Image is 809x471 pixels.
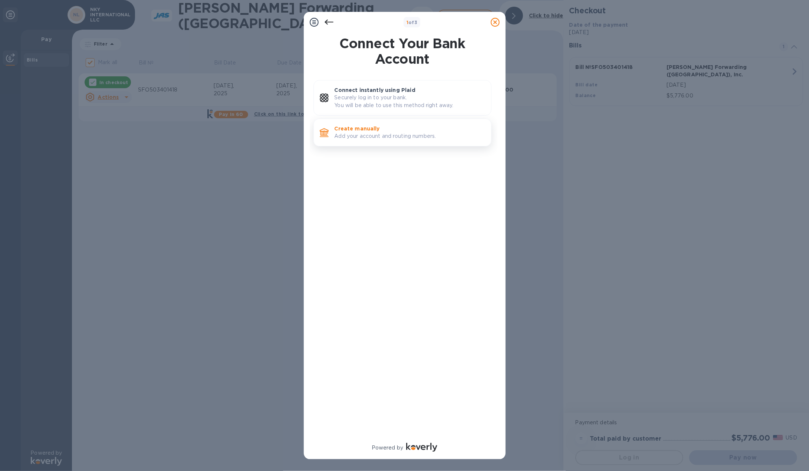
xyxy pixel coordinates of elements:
[407,20,408,25] span: 1
[310,36,494,67] h1: Connect Your Bank Account
[407,20,418,25] b: of 3
[372,444,403,452] p: Powered by
[406,443,437,452] img: Logo
[335,125,485,132] p: Create manually
[335,94,485,109] p: Securely log in to your bank. You will be able to use this method right away.
[335,86,485,94] p: Connect instantly using Plaid
[335,132,485,140] p: Add your account and routing numbers.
